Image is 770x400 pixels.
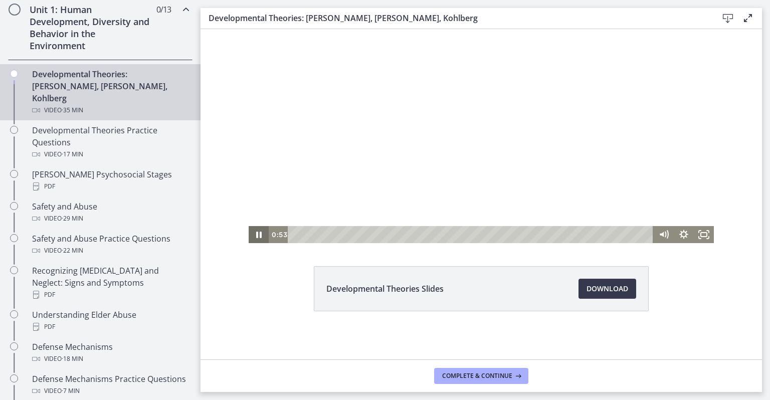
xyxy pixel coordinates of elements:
div: Video [32,104,188,116]
div: [PERSON_NAME] Psychosocial Stages [32,168,188,192]
a: Download [579,279,636,299]
span: · 7 min [62,385,80,397]
div: Defense Mechanisms Practice Questions [32,373,188,397]
div: Video [32,353,188,365]
div: PDF [32,321,188,333]
h3: Developmental Theories: [PERSON_NAME], [PERSON_NAME], Kohlberg [209,12,702,24]
div: Understanding Elder Abuse [32,309,188,333]
div: Safety and Abuse Practice Questions [32,233,188,257]
span: · 29 min [62,213,83,225]
div: Developmental Theories: [PERSON_NAME], [PERSON_NAME], Kohlberg [32,68,188,116]
span: Download [587,283,628,295]
div: Recognizing [MEDICAL_DATA] and Neglect: Signs and Symptoms [32,265,188,301]
h2: Unit 1: Human Development, Diversity and Behavior in the Environment [30,4,152,52]
div: Defense Mechanisms [32,341,188,365]
div: PDF [32,289,188,301]
button: Complete & continue [434,368,528,384]
div: PDF [32,180,188,192]
span: Developmental Theories Slides [326,283,444,295]
span: · 17 min [62,148,83,160]
div: Video [32,385,188,397]
div: Developmental Theories Practice Questions [32,124,188,160]
div: Safety and Abuse [32,201,188,225]
div: Video [32,148,188,160]
span: 0 / 13 [156,4,171,16]
span: · 35 min [62,104,83,116]
div: Video [32,245,188,257]
span: · 22 min [62,245,83,257]
span: · 18 min [62,353,83,365]
span: Complete & continue [442,372,512,380]
div: Video [32,213,188,225]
